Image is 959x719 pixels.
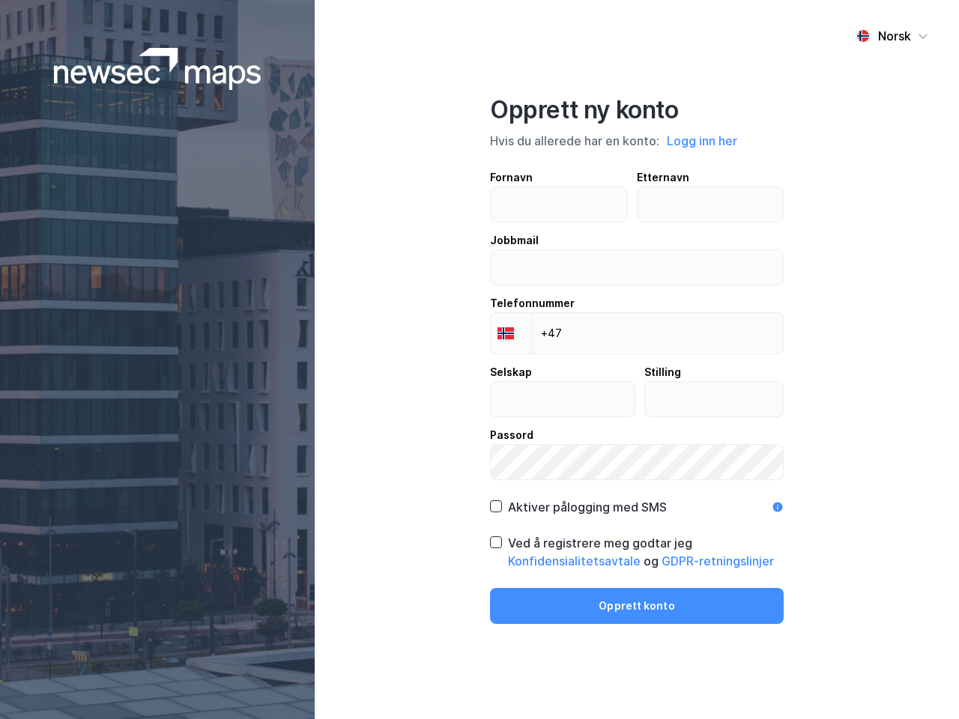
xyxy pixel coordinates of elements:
[637,169,784,186] div: Etternavn
[490,294,784,312] div: Telefonnummer
[54,48,261,90] img: logoWhite.bf58a803f64e89776f2b079ca2356427.svg
[490,95,784,125] div: Opprett ny konto
[490,131,784,151] div: Hvis du allerede har en konto:
[508,498,667,516] div: Aktiver pålogging med SMS
[490,426,784,444] div: Passord
[490,231,784,249] div: Jobbmail
[491,313,532,354] div: Norway: + 47
[884,647,959,719] iframe: Chat Widget
[878,27,911,45] div: Norsk
[490,169,628,186] div: Fornavn
[508,534,784,570] div: Ved å registrere meg godtar jeg og
[662,131,742,151] button: Logg inn her
[644,363,784,381] div: Stilling
[490,588,784,624] button: Opprett konto
[490,363,635,381] div: Selskap
[490,312,784,354] input: Telefonnummer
